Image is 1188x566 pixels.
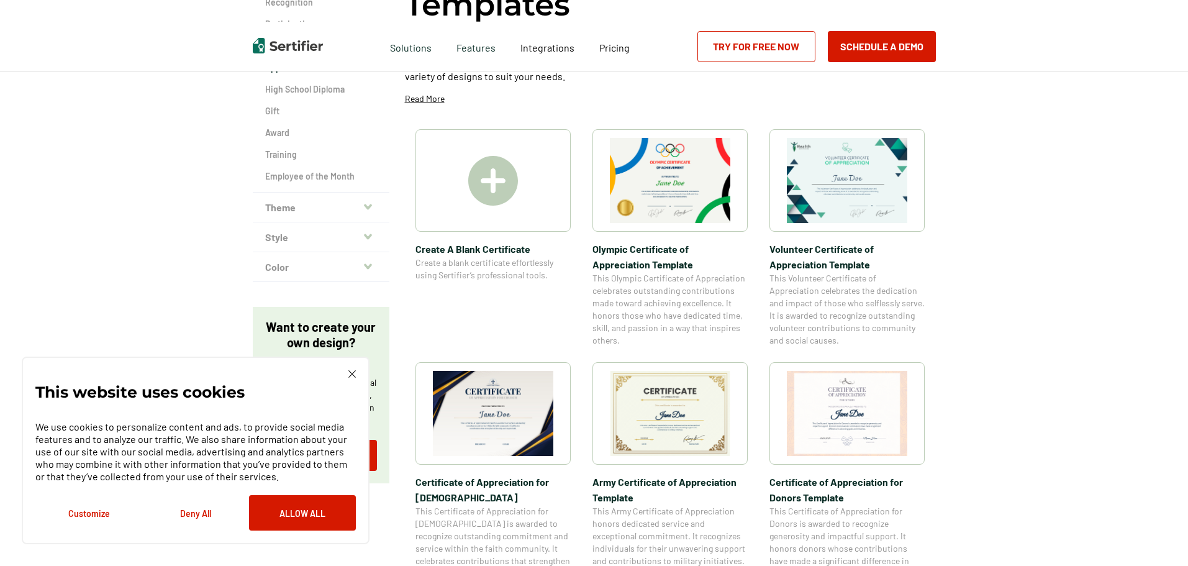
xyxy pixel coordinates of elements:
[456,39,496,54] span: Features
[405,93,445,105] p: Read More
[433,371,553,456] img: Certificate of Appreciation for Church​
[610,371,730,456] img: Army Certificate of Appreciation​ Template
[390,39,432,54] span: Solutions
[35,386,245,398] p: This website uses cookies
[592,129,748,347] a: Olympic Certificate of Appreciation​ TemplateOlympic Certificate of Appreciation​ TemplateThis Ol...
[520,42,574,53] span: Integrations
[828,31,936,62] button: Schedule a Demo
[348,370,356,378] img: Cookie Popup Close
[697,31,815,62] a: Try for Free Now
[265,18,377,30] a: Participation
[592,474,748,505] span: Army Certificate of Appreciation​ Template
[520,39,574,54] a: Integrations
[265,127,377,139] a: Award
[142,495,249,531] button: Deny All
[769,474,925,505] span: Certificate of Appreciation for Donors​ Template
[415,241,571,257] span: Create A Blank Certificate
[769,272,925,347] span: This Volunteer Certificate of Appreciation celebrates the dedication and impact of those who self...
[415,257,571,281] span: Create a blank certificate effortlessly using Sertifier’s professional tools.
[468,156,518,206] img: Create A Blank Certificate
[35,495,142,531] button: Customize
[253,193,389,222] button: Theme
[592,241,748,272] span: Olympic Certificate of Appreciation​ Template
[592,272,748,347] span: This Olympic Certificate of Appreciation celebrates outstanding contributions made toward achievi...
[599,42,630,53] span: Pricing
[253,222,389,252] button: Style
[265,170,377,183] a: Employee of the Month
[415,474,571,505] span: Certificate of Appreciation for [DEMOGRAPHIC_DATA]​
[769,241,925,272] span: Volunteer Certificate of Appreciation Template
[265,148,377,161] a: Training
[610,138,730,223] img: Olympic Certificate of Appreciation​ Template
[249,495,356,531] button: Allow All
[265,105,377,117] a: Gift
[599,39,630,54] a: Pricing
[787,371,907,456] img: Certificate of Appreciation for Donors​ Template
[35,421,356,483] p: We use cookies to personalize content and ads, to provide social media features and to analyze ou...
[265,319,377,350] p: Want to create your own design?
[787,138,907,223] img: Volunteer Certificate of Appreciation Template
[769,129,925,347] a: Volunteer Certificate of Appreciation TemplateVolunteer Certificate of Appreciation TemplateThis ...
[1126,506,1188,566] iframe: Chat Widget
[265,83,377,96] a: High School Diploma
[253,38,323,53] img: Sertifier | Digital Credentialing Platform
[253,252,389,282] button: Color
